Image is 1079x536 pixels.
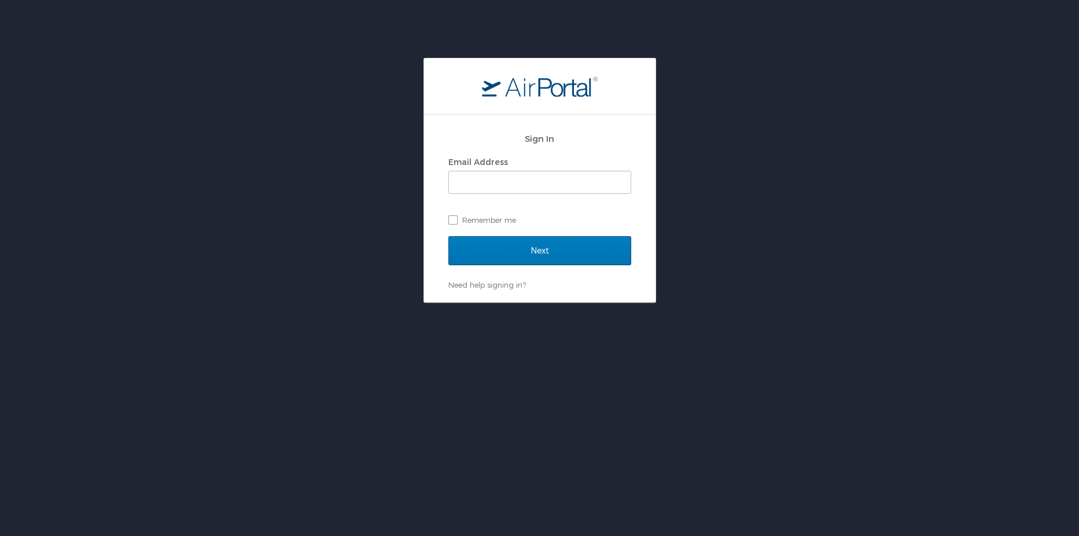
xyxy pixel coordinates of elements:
label: Email Address [448,157,508,167]
input: Next [448,236,631,265]
label: Remember me [448,211,631,229]
a: Need help signing in? [448,280,526,289]
h2: Sign In [448,132,631,145]
img: logo [482,76,598,97]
